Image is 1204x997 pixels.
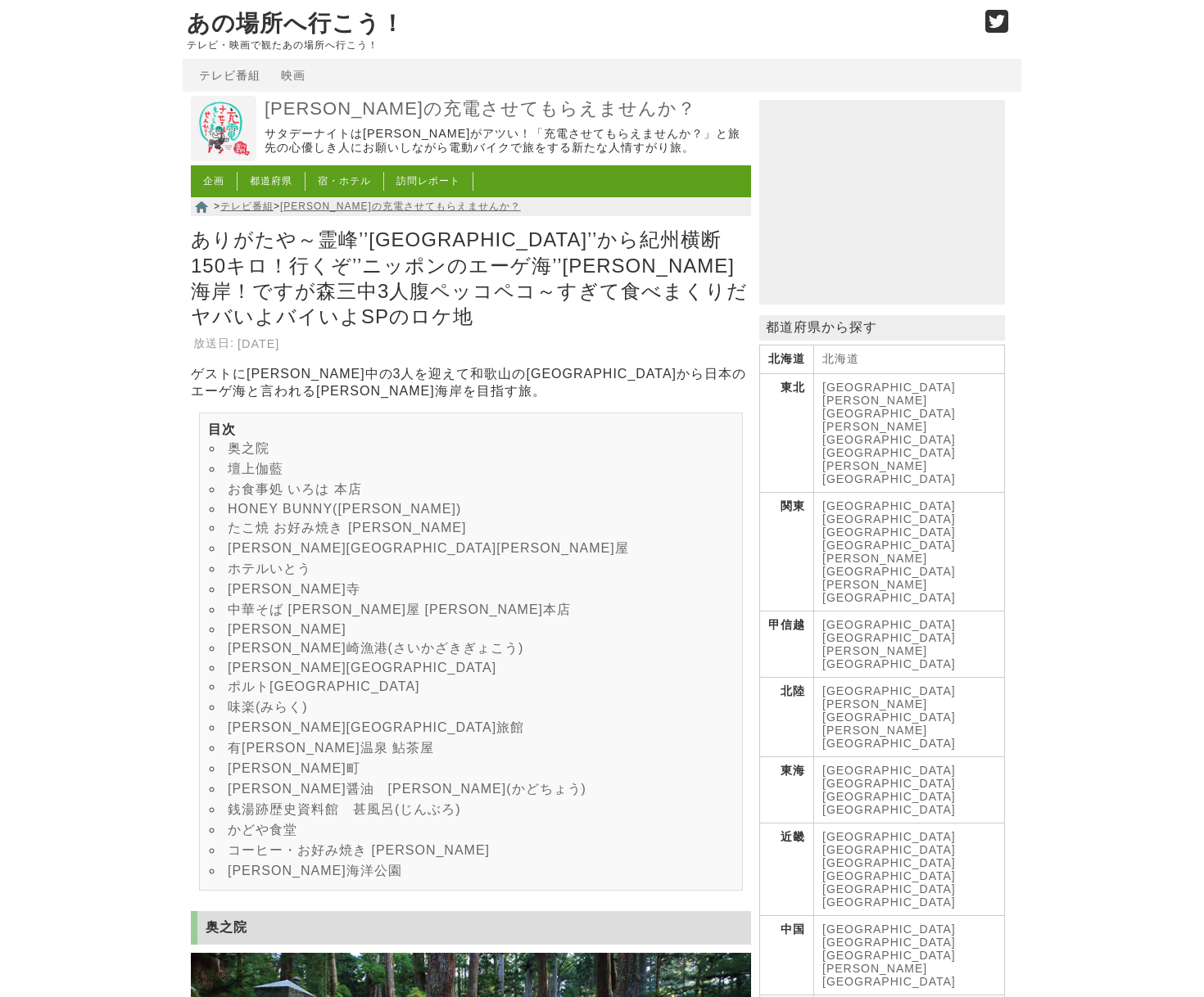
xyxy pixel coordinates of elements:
p: サタデーナイトは[PERSON_NAME]がアツい！「充電させてもらえませんか？」と旅先の心優しき人にお願いしながら電動バイクで旅をする新たな人情すがり旅。 [265,127,747,156]
a: [PERSON_NAME] [822,578,927,591]
a: 銭湯跡歴史資料館 甚風呂(じんぶろ) [228,802,461,816]
a: [GEOGRAPHIC_DATA] [822,923,956,936]
a: [PERSON_NAME]の充電させてもらえませんか？ [265,97,747,121]
a: [PERSON_NAME][GEOGRAPHIC_DATA] [822,459,956,485]
a: [GEOGRAPHIC_DATA] [822,830,956,843]
a: 出川哲朗の充電させてもらえませんか？ [191,150,256,164]
a: あの場所へ行こう！ [187,11,405,36]
h1: ありがたや～霊峰’’[GEOGRAPHIC_DATA]’’から紀州横断150キロ！行くぞ’’ニッポンのエーゲ海’’[PERSON_NAME]海岸！ですが森三中3人腹ペッコペコ～すぎて食べまくりだ... [191,223,751,333]
a: [GEOGRAPHIC_DATA] [822,764,956,777]
a: [GEOGRAPHIC_DATA] [822,803,956,816]
a: 中華そば [PERSON_NAME]屋 [PERSON_NAME]本店 [228,602,571,616]
a: [PERSON_NAME][GEOGRAPHIC_DATA] [822,420,956,446]
a: [GEOGRAPHIC_DATA] [822,843,956,856]
a: [GEOGRAPHIC_DATA] [822,512,956,526]
p: テレビ・映画で観たあの場所へ行こう！ [187,39,968,51]
a: [GEOGRAPHIC_DATA] [822,618,956,631]
a: [PERSON_NAME][GEOGRAPHIC_DATA] [822,644,956,670]
a: かどや食堂 [228,823,297,837]
nav: > > [191,197,751,216]
a: [PERSON_NAME][GEOGRAPHIC_DATA] [822,394,956,420]
a: [PERSON_NAME][GEOGRAPHIC_DATA] [822,697,956,724]
a: [GEOGRAPHIC_DATA] [822,882,956,895]
a: テレビ番組 [220,201,274,212]
a: [GEOGRAPHIC_DATA] [822,499,956,512]
a: [GEOGRAPHIC_DATA] [822,936,956,949]
th: 関東 [760,493,814,611]
p: ゲストに[PERSON_NAME]中の3人を迎えて和歌山の[GEOGRAPHIC_DATA]から日本のエーゲ海と言われる[PERSON_NAME]海岸を目指す旅。 [191,366,751,400]
a: [GEOGRAPHIC_DATA] [822,777,956,790]
a: [PERSON_NAME][GEOGRAPHIC_DATA][PERSON_NAME]屋 [228,541,629,555]
th: 東海 [760,757,814,823]
a: [GEOGRAPHIC_DATA] [822,631,956,644]
a: 訪問レポート [396,175,460,187]
th: 放送日: [192,335,235,352]
a: お食事処 いろは 本店 [228,482,362,496]
p: 都道府県から探す [759,315,1005,341]
a: [PERSON_NAME][GEOGRAPHIC_DATA] [228,661,496,674]
a: 味楽(みらく) [228,700,308,714]
th: 北陸 [760,678,814,757]
a: [PERSON_NAME]崎漁港(さいかざきぎょこう) [228,641,523,655]
a: [GEOGRAPHIC_DATA] [822,856,956,869]
td: [DATE] [237,335,280,352]
a: コーヒー・お好み焼き [PERSON_NAME] [228,843,490,857]
a: [PERSON_NAME]醤油 [PERSON_NAME](かどちょう) [228,782,586,796]
a: [PERSON_NAME][GEOGRAPHIC_DATA] [822,962,956,988]
a: [PERSON_NAME]町 [228,761,360,775]
th: 東北 [760,374,814,493]
a: 有[PERSON_NAME]温泉 鮎茶屋 [228,741,434,755]
a: [PERSON_NAME] [228,622,346,636]
a: 企画 [203,175,224,187]
th: 中国 [760,916,814,995]
iframe: Advertisement [759,100,1005,305]
a: [GEOGRAPHIC_DATA] [822,869,956,882]
a: [PERSON_NAME]の充電させてもらえませんか？ [280,201,521,212]
a: 奥之院 [228,441,269,455]
a: テレビ番組 [199,69,260,82]
a: 壇上伽藍 [228,462,283,476]
a: [PERSON_NAME][GEOGRAPHIC_DATA] [822,552,956,578]
a: 北海道 [822,352,859,365]
a: [PERSON_NAME][GEOGRAPHIC_DATA] [822,724,956,750]
a: [GEOGRAPHIC_DATA] [822,539,956,552]
a: たこ焼 お好み焼き [PERSON_NAME] [228,521,466,535]
h2: 奥之院 [191,911,751,945]
a: ポルト[GEOGRAPHIC_DATA] [228,679,420,693]
a: [GEOGRAPHIC_DATA] [822,684,956,697]
a: ホテルいとう [228,562,311,575]
a: [GEOGRAPHIC_DATA] [822,381,956,394]
a: 映画 [281,69,306,82]
a: [GEOGRAPHIC_DATA] [822,790,956,803]
a: [GEOGRAPHIC_DATA] [822,526,956,539]
img: 出川哲朗の充電させてもらえませんか？ [191,96,256,161]
a: [PERSON_NAME][GEOGRAPHIC_DATA]旅館 [228,720,524,734]
th: 北海道 [760,345,814,374]
a: HONEY BUNNY([PERSON_NAME]) [228,502,461,516]
a: [GEOGRAPHIC_DATA] [822,591,956,604]
a: [GEOGRAPHIC_DATA] [822,895,956,909]
th: 近畿 [760,823,814,916]
a: 宿・ホテル [318,175,371,187]
th: 甲信越 [760,611,814,678]
a: [GEOGRAPHIC_DATA] [822,949,956,962]
a: [GEOGRAPHIC_DATA] [822,446,956,459]
a: [PERSON_NAME]海洋公園 [228,864,402,877]
a: 都道府県 [250,175,292,187]
a: Twitter (@go_thesights) [985,20,1009,34]
a: [PERSON_NAME]寺 [228,582,360,596]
